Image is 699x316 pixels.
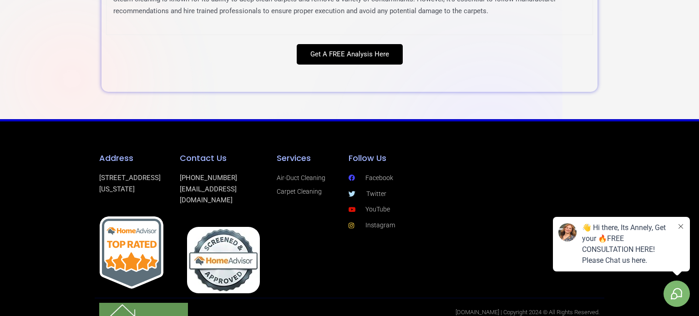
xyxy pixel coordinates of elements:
h4: Contact Us [180,153,268,163]
a: Instagram [349,220,442,231]
span: Get A FREE Analysis Here [310,51,389,58]
h4: Follow Us [349,153,442,163]
p: [DOMAIN_NAME] | Copyright 2024 © All Rights Reserved. [349,309,600,315]
h4: Address [99,153,171,163]
a: YouTube [349,204,442,215]
span: Twitter [364,188,386,200]
a: Get A FREE Analysis Here [297,44,403,65]
span: Carpet Cleaning [277,186,322,197]
span: [EMAIL_ADDRESS][DOMAIN_NAME] [180,185,237,205]
span: Facebook [363,172,393,184]
span: YouTube [363,204,390,215]
span: Air-Duct Cleaning [277,172,325,184]
p: [PHONE_NUMBER] [180,172,268,206]
h4: Services [277,153,339,163]
p: [STREET_ADDRESS][US_STATE] [99,172,171,195]
span: Instagram [363,220,395,231]
a: Facebook [349,172,442,184]
img: HomeAdvisor Top Rated Service [99,216,164,289]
